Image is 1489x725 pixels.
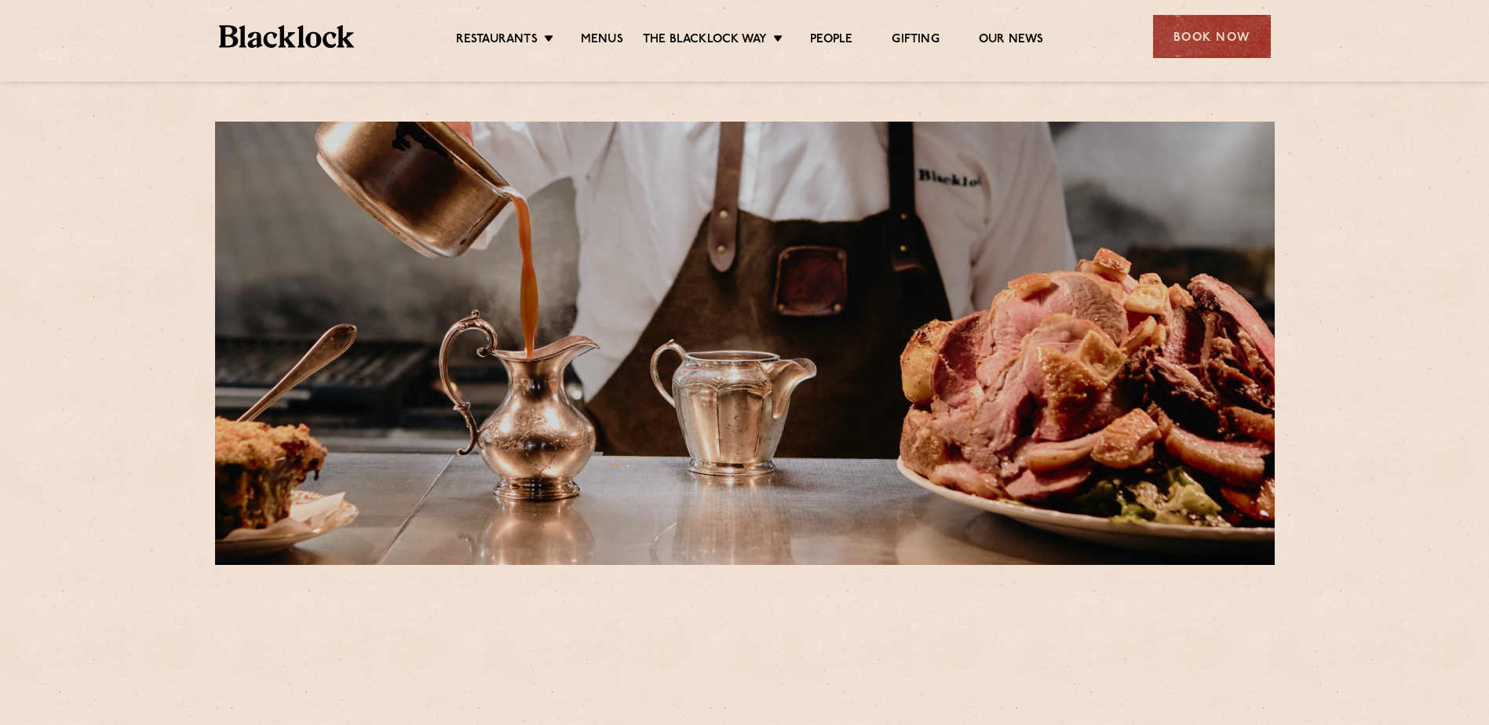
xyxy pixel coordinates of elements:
a: Restaurants [456,32,538,49]
a: Our News [979,32,1044,49]
a: Menus [581,32,623,49]
img: BL_Textured_Logo-footer-cropped.svg [219,25,355,48]
a: The Blacklock Way [643,32,767,49]
a: Gifting [892,32,939,49]
div: Book Now [1153,15,1271,58]
a: People [810,32,852,49]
